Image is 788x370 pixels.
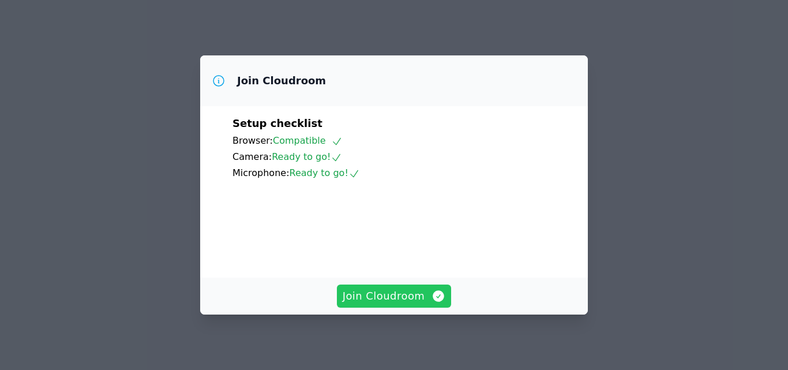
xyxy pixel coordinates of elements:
[232,151,272,162] span: Camera:
[290,167,360,178] span: Ready to go!
[237,74,326,88] h3: Join Cloudroom
[232,135,273,146] span: Browser:
[337,285,452,308] button: Join Cloudroom
[343,288,446,304] span: Join Cloudroom
[232,117,322,129] span: Setup checklist
[232,167,290,178] span: Microphone:
[272,151,342,162] span: Ready to go!
[273,135,343,146] span: Compatible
